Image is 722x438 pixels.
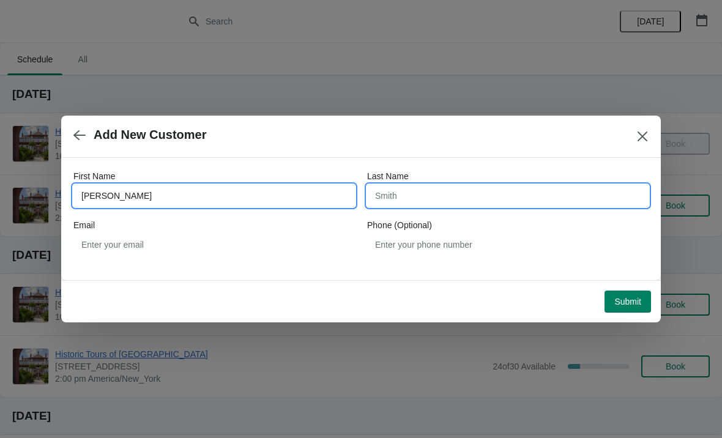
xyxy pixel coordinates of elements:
span: Submit [614,297,641,306]
input: Smith [367,185,649,207]
label: First Name [73,170,115,182]
button: Submit [605,291,651,313]
label: Email [73,219,95,231]
label: Phone (Optional) [367,219,432,231]
label: Last Name [367,170,409,182]
input: John [73,185,355,207]
input: Enter your email [73,234,355,256]
h2: Add New Customer [94,128,206,142]
button: Close [631,125,653,147]
input: Enter your phone number [367,234,649,256]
